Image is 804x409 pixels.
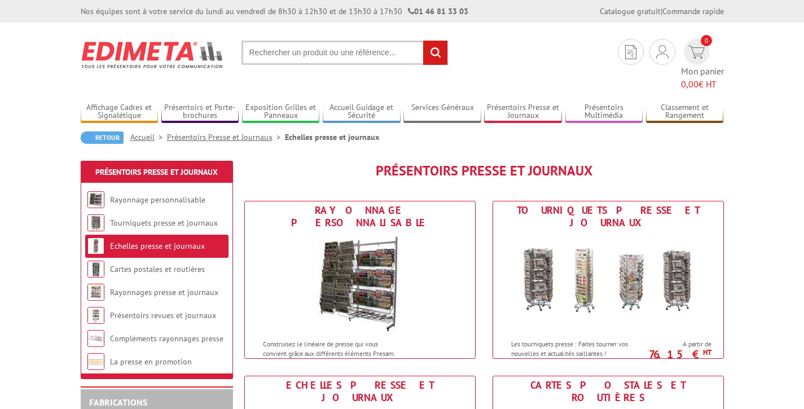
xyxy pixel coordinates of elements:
[110,195,205,205] a: Rayonnage personnalisable
[681,39,724,91] a: devis rapide 0 Mon panier 0,00€ HT
[484,103,562,121] a: Présentoirs Presse et Journaux
[244,164,724,178] h1: Présentoirs Presse et Journaux
[110,241,205,251] a: Echelles presse et journaux
[263,339,403,358] p: Construisez le linéaire de presse qui vous convient grâce aux différents éléments Presam.
[87,330,104,347] img: Compléments rayonnages presse
[87,353,104,370] img: La presse en promotion
[662,6,724,16] a: Commande rapide
[648,351,711,358] p: 76.15 €
[403,103,481,121] a: Services Généraux
[423,41,447,65] input: rechercher
[87,307,104,324] img: Présentoirs revues et journaux
[130,132,167,142] a: Accueil
[87,238,104,254] img: Echelles presse et journaux
[496,204,720,229] div: Tourniquets presse et journaux
[242,103,320,121] a: Exposition Grilles et Panneaux
[565,103,643,121] a: Présentoirs Multimédia
[625,45,636,59] img: devis rapide
[688,46,705,59] img: devis rapide
[656,45,669,59] img: devis rapide
[241,41,448,65] input: Rechercher un produit ou une référence...
[87,284,104,301] img: Rayonnages presse et journaux
[701,35,712,46] span: 0
[285,131,379,143] li: Echelles presse et journaux
[681,65,724,91] span: Mon panier
[600,6,661,16] a: Catalogue gratuit
[81,6,468,17] div: Nos équipes sont à votre service du lundi au vendredi de 8h30 à 12h30 et de 13h30 à 17h30
[110,287,218,297] a: Rayonnages presse et journaux
[110,264,205,274] a: Cartes postales et routières
[87,261,104,278] img: Cartes postales et routières
[646,103,724,121] a: Classement et Rangement
[87,191,104,208] img: Rayonnage personnalisable
[110,333,223,344] a: Compléments rayonnages presse
[87,214,104,231] img: Tourniquets presse et journaux
[95,167,218,177] a: Présentoirs Presse et Journaux
[248,204,472,229] div: Rayonnage personnalisable
[681,78,724,91] span: € HT
[110,310,216,320] a: Présentoirs revues et journaux
[167,132,285,142] a: Présentoirs Presse et Journaux
[110,218,218,228] a: Tourniquets presse et journaux
[323,103,401,121] a: Accueil Guidage et Sécurité
[309,232,411,333] img: Rayonnage personnalisable
[408,6,468,16] strong: 01 46 81 33 03
[81,103,159,121] a: Affichage Cadres et Signalétique
[496,379,720,404] div: Cartes postales et routières
[244,201,476,359] a: Rayonnage personnalisable Rayonnage personnalisable Construisez le linéaire de presse qui vous co...
[504,232,713,333] img: Tourniquets presse et journaux
[81,131,124,144] a: Retour
[654,340,711,349] span: A partir de
[681,78,698,90] span: 0,00
[81,34,225,76] img: Edimeta
[511,339,651,358] p: Les tourniquets presse : Faites tourner vos nouvelles et actualités saillantes !
[703,348,711,357] sup: HT
[161,103,239,121] a: Présentoirs et Porte-brochures
[600,6,724,17] div: |
[248,379,472,404] div: Echelles presse et journaux
[110,357,192,367] a: La presse en promotion
[493,201,724,359] a: Tourniquets presse et journaux Tourniquets presse et journaux Les tourniquets presse : Faites tou...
